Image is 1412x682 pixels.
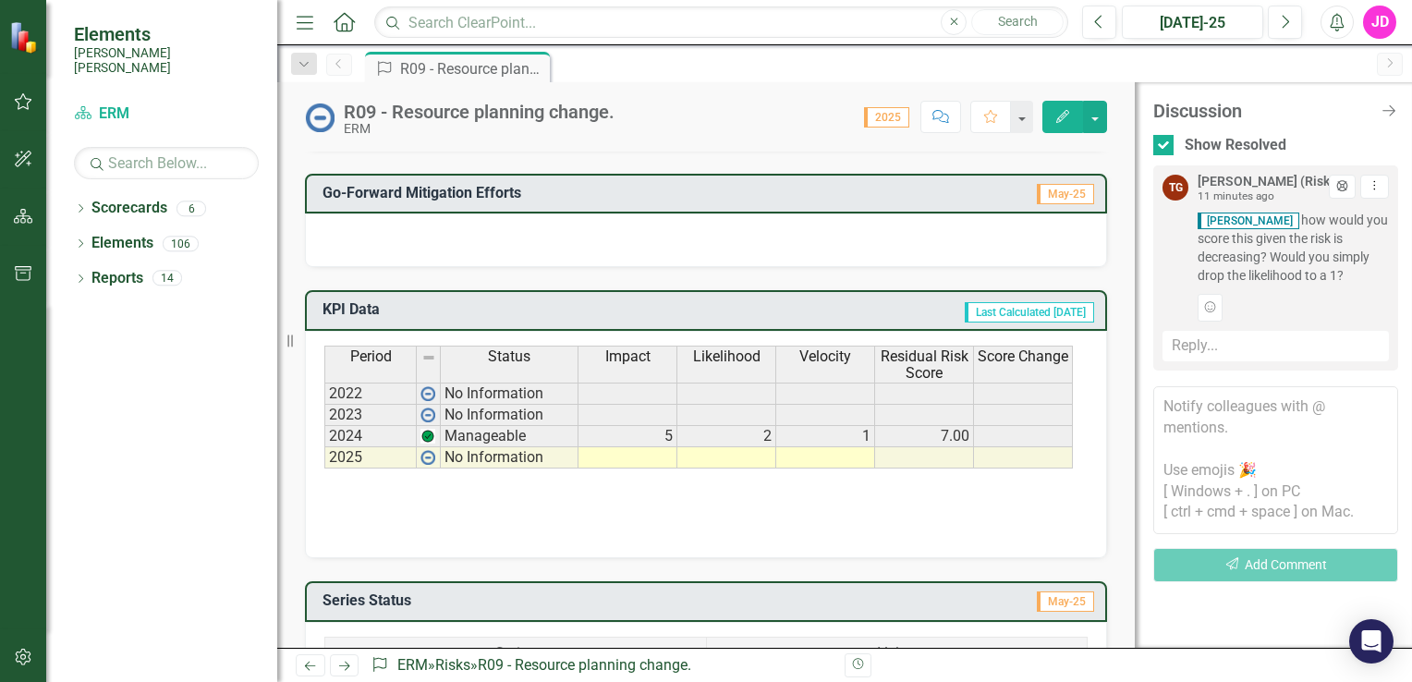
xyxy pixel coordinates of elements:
span: May-25 [1037,184,1094,204]
div: Reply... [1162,331,1389,361]
img: wPkqUstsMhMTgAAAABJRU5ErkJggg== [420,408,435,422]
td: No Information [441,405,578,426]
span: Status [488,348,530,365]
small: 11 minutes ago [1198,189,1274,202]
td: 2022 [324,383,417,405]
td: 1 [776,426,875,447]
td: 2 [677,426,776,447]
img: wPkqUstsMhMTgAAAABJRU5ErkJggg== [420,450,435,465]
div: 106 [163,236,199,251]
img: wPkqUstsMhMTgAAAABJRU5ErkJggg== [420,386,435,401]
input: Search Below... [74,147,259,179]
th: Series [325,637,707,670]
button: Search [971,9,1064,35]
div: R09 - Resource planning change. [400,57,545,80]
div: TG [1162,175,1188,201]
a: Elements [91,233,153,254]
a: Risks [435,656,470,674]
span: Score Change [978,348,1068,365]
span: Residual Risk Score [879,348,969,381]
button: JD [1363,6,1396,39]
span: Last Calculated [DATE] [965,302,1094,323]
span: how would you score this given the risk is decreasing? Would you simply drop the likelihood to a 1? [1198,211,1389,285]
div: » » [371,655,831,676]
a: Reports [91,268,143,289]
a: ERM [74,104,259,125]
button: Add Comment [1153,548,1398,582]
div: [DATE]-25 [1128,12,1257,34]
div: R09 - Resource planning change. [344,102,615,122]
img: 8DAGhfEEPCf229AAAAAElFTkSuQmCC [421,350,436,365]
a: Scorecards [91,198,167,219]
button: [DATE]-25 [1122,6,1263,39]
small: [PERSON_NAME] [PERSON_NAME] [74,45,259,76]
h3: KPI Data [323,301,557,318]
span: [PERSON_NAME] [1198,213,1299,229]
td: 2023 [324,405,417,426]
h3: Go-Forward Mitigation Efforts [323,185,919,201]
td: No Information [441,447,578,469]
div: Discussion [1153,101,1370,121]
span: Period [350,348,392,365]
th: Value [706,637,1088,670]
div: R09 - Resource planning change. [478,656,691,674]
span: Elements [74,23,259,45]
td: 2025 [324,447,417,469]
h3: Series Status [323,592,786,609]
div: Show Resolved [1185,135,1286,156]
span: Search [998,14,1038,29]
td: No Information [441,383,578,405]
div: 14 [152,271,182,286]
div: ERM [344,122,615,136]
span: May-25 [1037,591,1094,612]
td: 7.00 [875,426,974,447]
input: Search ClearPoint... [374,6,1068,39]
div: 6 [176,201,206,216]
img: Z [420,429,435,444]
img: ClearPoint Strategy [9,20,42,53]
td: 5 [578,426,677,447]
span: Likelihood [693,348,761,365]
span: 2025 [864,107,909,128]
span: Impact [605,348,651,365]
td: 2024 [324,426,417,447]
span: Velocity [799,348,851,365]
img: No Information [305,103,335,132]
div: Open Intercom Messenger [1349,619,1394,664]
a: ERM [397,656,428,674]
td: Manageable [441,426,578,447]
